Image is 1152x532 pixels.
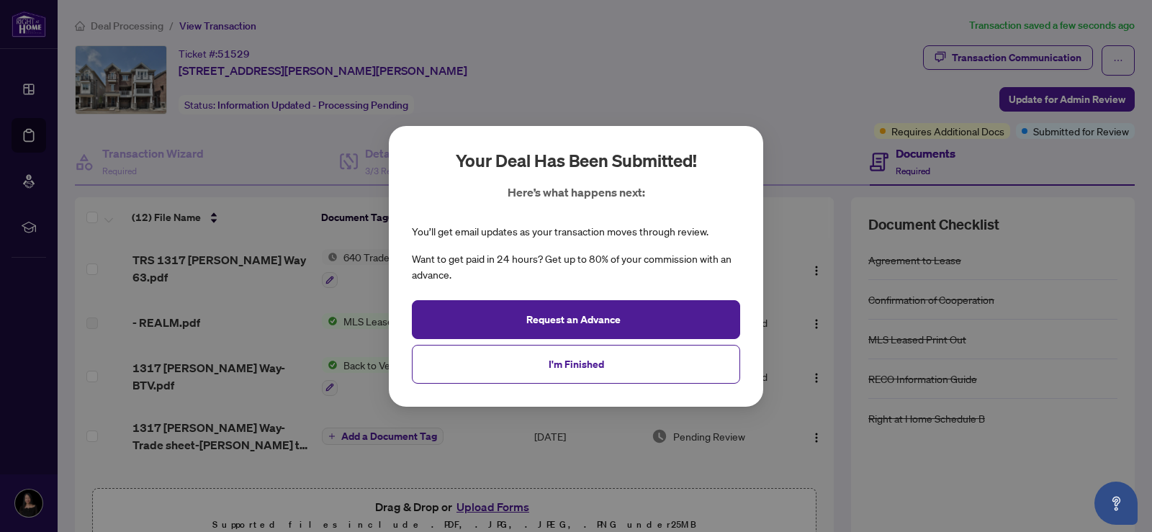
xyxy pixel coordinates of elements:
[508,184,645,201] p: Here’s what happens next:
[549,352,604,375] span: I'm Finished
[412,299,740,338] button: Request an Advance
[1094,482,1138,525] button: Open asap
[412,224,708,240] div: You’ll get email updates as your transaction moves through review.
[412,344,740,383] button: I'm Finished
[526,307,621,330] span: Request an Advance
[412,251,740,283] div: Want to get paid in 24 hours? Get up to 80% of your commission with an advance.
[456,149,697,172] h2: Your deal has been submitted!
